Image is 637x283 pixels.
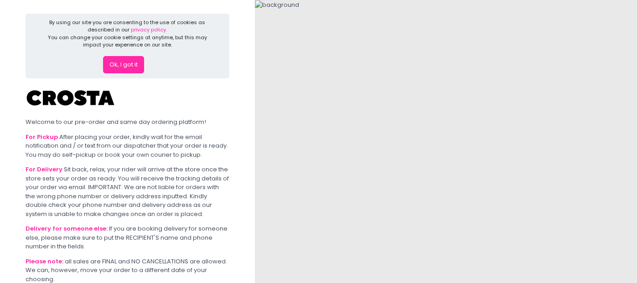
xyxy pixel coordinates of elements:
[26,165,229,218] div: Sit back, relax, your rider will arrive at the store once the store sets your order as ready. You...
[26,224,108,233] b: Delivery for someone else:
[41,19,214,49] div: By using our site you are consenting to the use of cookies as described in our You can change you...
[26,118,229,127] div: Welcome to our pre-order and same day ordering platform!
[103,56,144,73] button: Ok, I got it
[131,26,167,33] a: privacy policy.
[255,0,299,10] img: background
[26,224,229,251] div: If you are booking delivery for someone else, please make sure to put the RECIPIENT'S name and ph...
[26,84,117,112] img: Crosta Pizzeria
[26,257,63,266] b: Please note:
[26,133,229,160] div: After placing your order, kindly wait for the email notification and / or text from our dispatche...
[26,133,58,141] b: For Pickup
[26,165,62,174] b: For Delivery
